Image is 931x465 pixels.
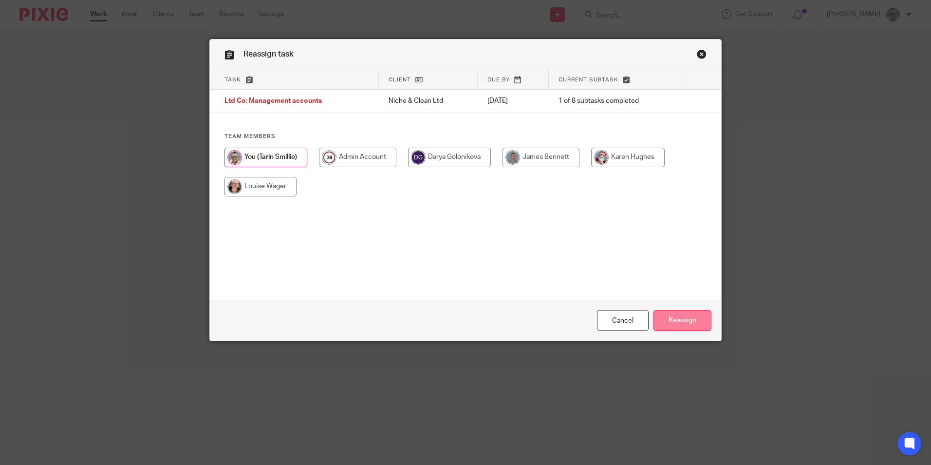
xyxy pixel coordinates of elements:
span: Client [389,77,411,82]
input: Reassign [653,310,711,331]
span: Task [224,77,241,82]
a: Close this dialog window [697,49,707,62]
p: [DATE] [487,96,540,106]
span: Reassign task [243,50,294,58]
a: Close this dialog window [597,310,649,331]
h4: Team members [224,133,707,140]
span: Due by [487,77,510,82]
span: Ltd Co: Management accounts [224,98,322,105]
td: 1 of 8 subtasks completed [549,90,682,113]
span: Current subtask [559,77,618,82]
p: Niche & Clean Ltd [389,96,468,106]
